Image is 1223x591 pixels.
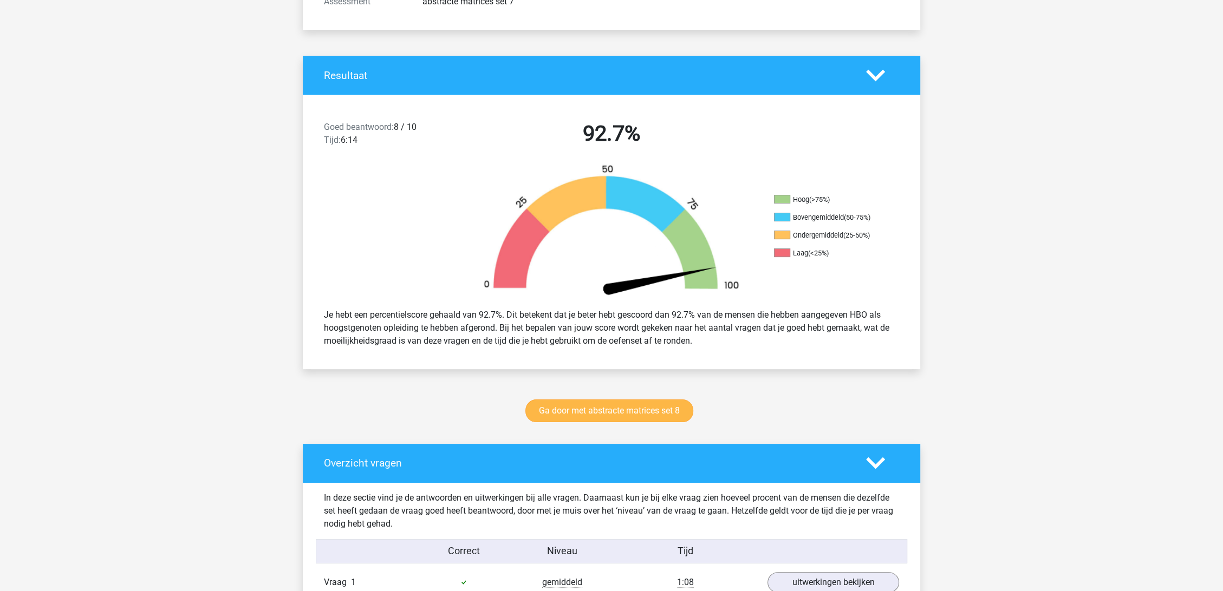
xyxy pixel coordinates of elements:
a: Ga door met abstracte matrices set 8 [525,399,693,422]
div: (25-50%) [843,231,870,239]
span: Tijd: [324,135,341,145]
span: 1 [351,577,356,587]
div: (>75%) [809,195,830,203]
div: Niveau [513,544,611,559]
h2: 92.7% [472,121,751,147]
div: Correct [415,544,513,559]
img: 93.7c1f0b3fad9f.png [465,164,758,300]
div: (<25%) [808,249,829,257]
li: Bovengemiddeld [774,213,882,222]
div: Tijd [611,544,759,559]
h4: Overzicht vragen [324,457,850,469]
span: Goed beantwoord: [324,122,394,132]
h4: Resultaat [324,69,850,82]
span: Vraag [324,576,351,589]
div: Je hebt een percentielscore gehaald van 92.7%. Dit betekent dat je beter hebt gescoord dan 92.7% ... [316,304,907,352]
li: Hoog [774,195,882,205]
div: (50-75%) [844,213,870,221]
span: 1:08 [677,577,694,588]
li: Ondergemiddeld [774,231,882,240]
li: Laag [774,248,882,258]
div: In deze sectie vind je de antwoorden en uitwerkingen bij alle vragen. Daarnaast kun je bij elke v... [316,491,907,530]
div: 8 / 10 6:14 [316,121,464,151]
span: gemiddeld [542,577,582,588]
